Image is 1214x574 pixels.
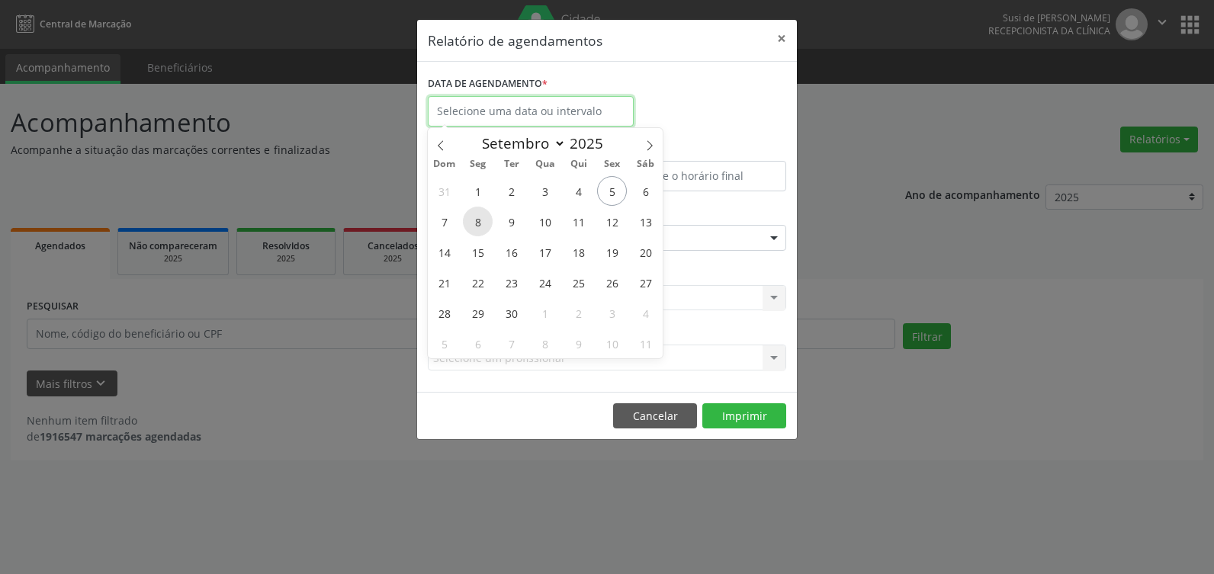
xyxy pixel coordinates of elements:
span: Setembro 25, 2025 [564,268,593,297]
span: Outubro 5, 2025 [429,329,459,358]
span: Setembro 24, 2025 [530,268,560,297]
span: Setembro 2, 2025 [496,176,526,206]
span: Setembro 16, 2025 [496,237,526,267]
span: Setembro 28, 2025 [429,298,459,328]
span: Sáb [629,159,663,169]
span: Setembro 5, 2025 [597,176,627,206]
input: Selecione o horário final [611,161,786,191]
span: Setembro 21, 2025 [429,268,459,297]
span: Ter [495,159,528,169]
span: Setembro 8, 2025 [463,207,493,236]
span: Setembro 15, 2025 [463,237,493,267]
span: Setembro 18, 2025 [564,237,593,267]
span: Outubro 9, 2025 [564,329,593,358]
span: Outubro 4, 2025 [631,298,660,328]
span: Outubro 1, 2025 [530,298,560,328]
span: Setembro 22, 2025 [463,268,493,297]
span: Qua [528,159,562,169]
span: Outubro 11, 2025 [631,329,660,358]
span: Dom [428,159,461,169]
span: Seg [461,159,495,169]
span: Setembro 6, 2025 [631,176,660,206]
span: Outubro 7, 2025 [496,329,526,358]
span: Agosto 31, 2025 [429,176,459,206]
span: Setembro 29, 2025 [463,298,493,328]
span: Qui [562,159,596,169]
span: Setembro 20, 2025 [631,237,660,267]
span: Setembro 13, 2025 [631,207,660,236]
span: Setembro 17, 2025 [530,237,560,267]
span: Setembro 11, 2025 [564,207,593,236]
span: Sex [596,159,629,169]
span: Setembro 14, 2025 [429,237,459,267]
span: Outubro 2, 2025 [564,298,593,328]
span: Setembro 19, 2025 [597,237,627,267]
span: Setembro 23, 2025 [496,268,526,297]
span: Setembro 1, 2025 [463,176,493,206]
label: ATÉ [611,137,786,161]
span: Setembro 3, 2025 [530,176,560,206]
span: Setembro 7, 2025 [429,207,459,236]
span: Setembro 26, 2025 [597,268,627,297]
span: Setembro 12, 2025 [597,207,627,236]
span: Setembro 10, 2025 [530,207,560,236]
input: Year [566,133,616,153]
span: Outubro 6, 2025 [463,329,493,358]
span: Outubro 8, 2025 [530,329,560,358]
label: DATA DE AGENDAMENTO [428,72,548,96]
button: Close [766,20,797,57]
span: Setembro 30, 2025 [496,298,526,328]
button: Cancelar [613,403,697,429]
span: Setembro 4, 2025 [564,176,593,206]
h5: Relatório de agendamentos [428,30,602,50]
select: Month [474,133,566,154]
input: Selecione uma data ou intervalo [428,96,634,127]
span: Outubro 10, 2025 [597,329,627,358]
button: Imprimir [702,403,786,429]
span: Setembro 27, 2025 [631,268,660,297]
span: Setembro 9, 2025 [496,207,526,236]
span: Outubro 3, 2025 [597,298,627,328]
